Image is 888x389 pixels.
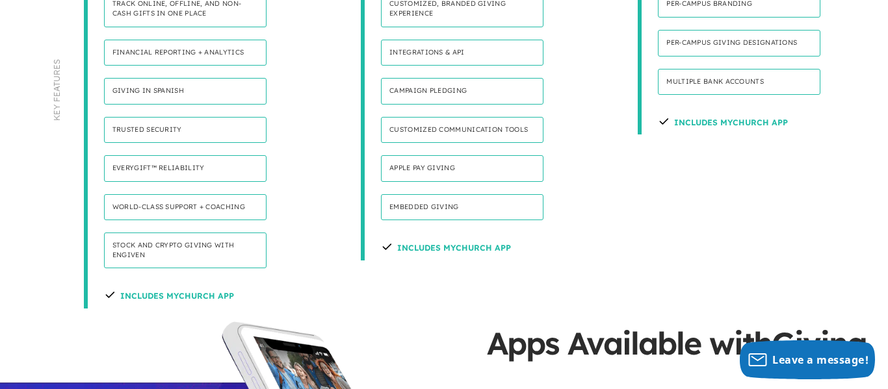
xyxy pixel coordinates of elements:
h4: Giving in Spanish [104,78,267,105]
button: Leave a message! [740,340,875,379]
h4: Integrations & API [381,40,543,66]
h5: Apps Available with [487,321,877,384]
h4: Includes MyChurch App [104,281,234,308]
h4: Embedded Giving [381,194,543,221]
h4: Campaign pledging [381,78,543,105]
span: Leave a message! [772,353,868,367]
h4: Everygift™ Reliability [104,155,267,182]
h4: Includes Mychurch App [381,232,511,260]
h4: Apple Pay Giving [381,155,543,182]
h4: Customized communication tools [381,117,543,144]
h4: Financial reporting + analytics [104,40,267,66]
h4: Multiple bank accounts [658,69,820,95]
h4: World-class support + coaching [104,194,267,221]
h4: Trusted security [104,117,267,144]
span: Giving [772,323,867,362]
h4: Includes Mychurch App [658,107,788,134]
h4: Per-campus giving designations [658,30,820,56]
h4: Stock and Crypto Giving with Engiven [104,232,267,268]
